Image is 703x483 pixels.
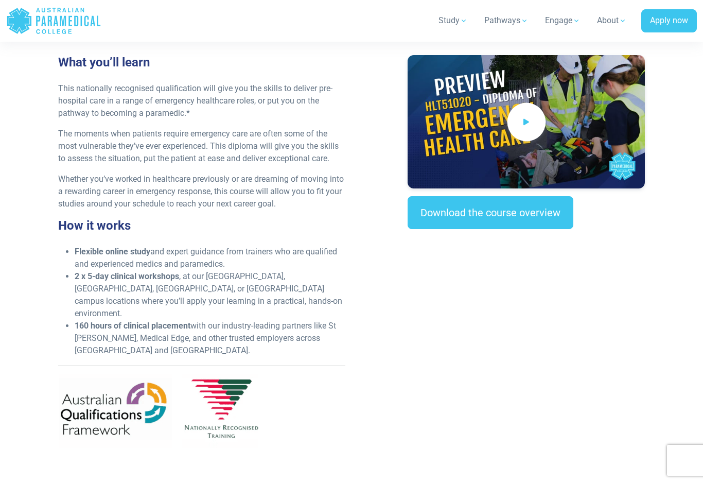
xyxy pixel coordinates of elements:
p: This nationally recognised qualification will give you the skills to deliver pre-hospital care in... [58,82,345,119]
p: The moments when patients require emergency care are often some of the most vulnerable they’ve ev... [58,128,345,165]
strong: Flexible online study [75,247,150,256]
li: , at our [GEOGRAPHIC_DATA], [GEOGRAPHIC_DATA], [GEOGRAPHIC_DATA], or [GEOGRAPHIC_DATA] campus loc... [75,270,345,320]
li: and expert guidance from trainers who are qualified and experienced medics and paramedics. [75,246,345,270]
strong: 2 x 5-day clinical workshops [75,271,179,281]
li: with our industry-leading partners like St [PERSON_NAME], Medical Edge, and other trusted employe... [75,320,345,357]
iframe: EmbedSocial Universal Widget [408,250,645,303]
a: Study [432,6,474,35]
a: About [591,6,633,35]
a: Australian Paramedical College [6,4,101,38]
h3: How it works [58,218,345,233]
a: Engage [539,6,587,35]
p: Whether you’ve worked in healthcare previously or are dreaming of moving into a rewarding career ... [58,173,345,210]
h3: What you’ll learn [58,55,345,70]
a: Download the course overview [408,196,573,229]
a: Apply now [641,9,697,33]
a: Pathways [478,6,535,35]
strong: 160 hours of clinical placement [75,321,190,331]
